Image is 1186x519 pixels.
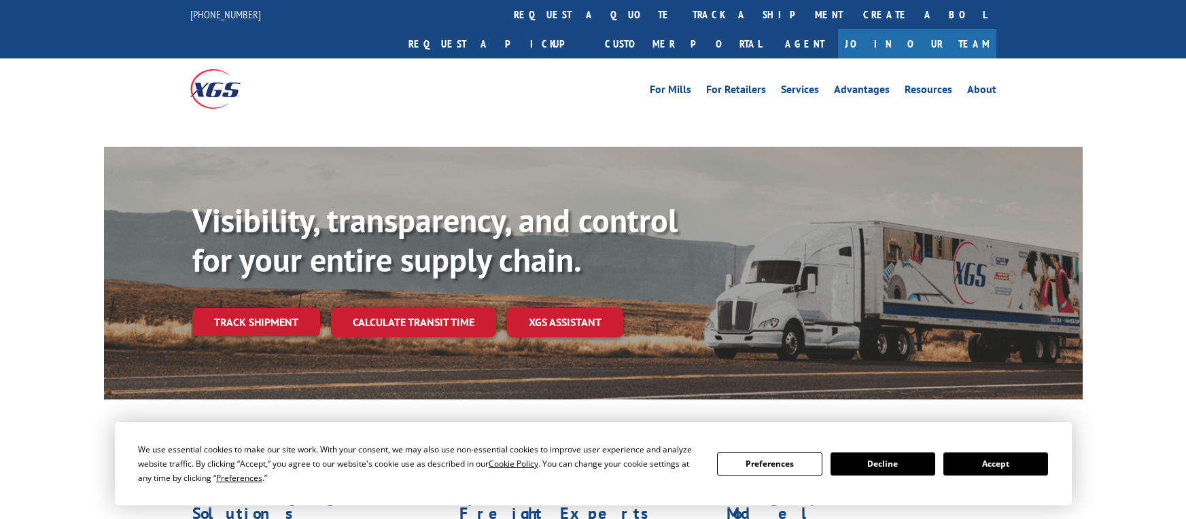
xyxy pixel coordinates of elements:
div: We use essential cookies to make our site work. With your consent, we may also use non-essential ... [138,442,701,485]
a: About [967,84,996,99]
a: Track shipment [192,308,320,336]
a: XGS ASSISTANT [507,308,623,337]
a: Customer Portal [595,29,771,58]
a: Services [781,84,819,99]
a: For Mills [650,84,691,99]
button: Preferences [717,452,822,476]
span: Preferences [216,472,262,484]
button: Decline [831,452,935,476]
a: Resources [905,84,952,99]
a: Agent [771,29,838,58]
a: Calculate transit time [331,308,496,337]
a: Advantages [834,84,890,99]
a: Join Our Team [838,29,996,58]
a: Request a pickup [398,29,595,58]
span: Cookie Policy [489,458,538,469]
a: [PHONE_NUMBER] [190,7,261,21]
a: For Retailers [706,84,766,99]
div: Cookie Consent Prompt [115,422,1072,505]
button: Accept [943,452,1048,476]
b: Visibility, transparency, and control for your entire supply chain. [192,199,678,281]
